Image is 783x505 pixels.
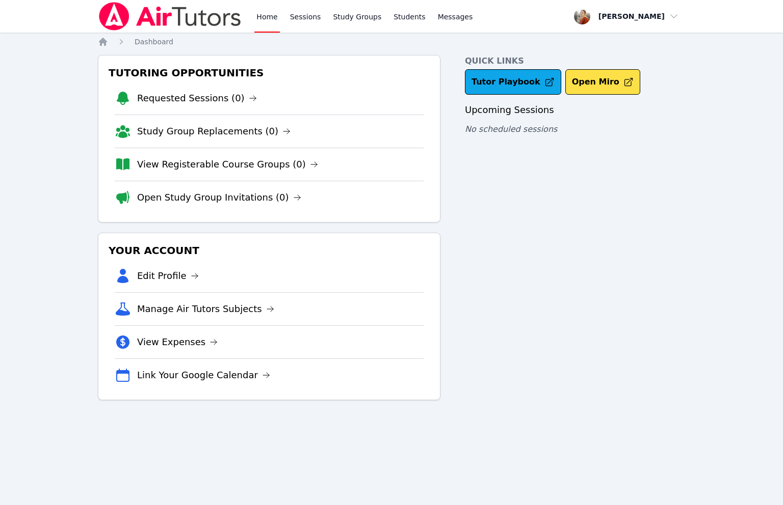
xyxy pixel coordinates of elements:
a: Edit Profile [137,269,199,283]
a: Study Group Replacements (0) [137,124,291,138]
nav: Breadcrumb [98,37,685,47]
a: View Expenses [137,335,218,349]
a: Link Your Google Calendar [137,368,270,382]
span: Dashboard [135,38,173,46]
h3: Your Account [107,241,432,260]
h3: Upcoming Sessions [465,103,685,117]
a: Dashboard [135,37,173,47]
a: Requested Sessions (0) [137,91,257,105]
a: Manage Air Tutors Subjects [137,302,274,316]
span: Messages [438,12,473,22]
h3: Tutoring Opportunities [107,64,432,82]
a: Tutor Playbook [465,69,561,95]
img: Air Tutors [98,2,242,31]
span: No scheduled sessions [465,124,557,134]
a: Open Study Group Invitations (0) [137,190,301,205]
h4: Quick Links [465,55,685,67]
button: Open Miro [565,69,640,95]
a: View Registerable Course Groups (0) [137,157,318,172]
